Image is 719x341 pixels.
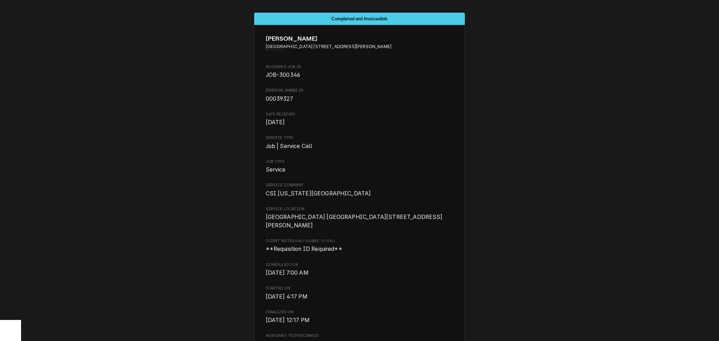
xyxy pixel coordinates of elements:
[266,238,454,253] div: [object Object]
[266,316,454,325] span: Finalized On
[266,309,454,325] div: Finalized On
[266,118,454,127] span: Date Received
[266,135,454,141] span: Service Type
[266,213,454,229] span: Service Location
[266,64,454,70] span: Roopairs Job ID
[266,245,454,253] span: [object Object]
[331,16,387,21] span: Completed and Invoiced Job
[266,286,454,301] div: Started On
[266,269,309,276] span: [DATE] 7:00 AM
[266,112,454,127] div: Date Received
[266,189,454,198] span: Service Company
[266,246,342,252] span: **Requisition ID Required**
[266,64,454,79] div: Roopairs Job ID
[266,166,286,173] span: Service
[266,88,454,93] span: [PERSON_NAME] ID
[266,182,454,198] div: Service Company
[266,293,454,301] span: Started On
[266,95,293,102] span: 00039327
[266,119,285,126] span: [DATE]
[266,71,454,79] span: Roopairs Job ID
[266,159,454,174] div: Job Type
[266,135,454,150] div: Service Type
[266,72,301,78] span: JOB-300346
[266,182,454,188] span: Service Company
[266,262,454,277] div: Scheduled For
[266,206,454,212] span: Service Location
[266,309,454,315] span: Finalized On
[266,44,454,50] span: Address
[266,166,454,174] span: Job Type
[266,95,454,103] span: Vivian PO ID
[266,293,308,300] span: [DATE] 4:17 PM
[266,206,454,230] div: Service Location
[266,214,443,229] span: [GEOGRAPHIC_DATA] [GEOGRAPHIC_DATA][STREET_ADDRESS][PERSON_NAME]
[266,34,454,55] div: Client Information
[266,286,454,291] span: Started On
[266,112,454,117] span: Date Received
[266,317,310,323] span: [DATE] 12:17 PM
[266,88,454,103] div: Vivian PO ID
[266,142,454,151] span: Service Type
[266,262,454,268] span: Scheduled For
[295,239,334,243] span: (Only Visible to You)
[254,13,465,25] div: Status
[266,190,371,197] span: CSI [US_STATE][GEOGRAPHIC_DATA]
[266,143,312,149] span: Job | Service Call
[266,159,454,165] span: Job Type
[266,333,454,339] span: Assigned Technician(s)
[266,34,454,44] span: Name
[266,238,454,244] span: Client Notes
[266,269,454,277] span: Scheduled For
